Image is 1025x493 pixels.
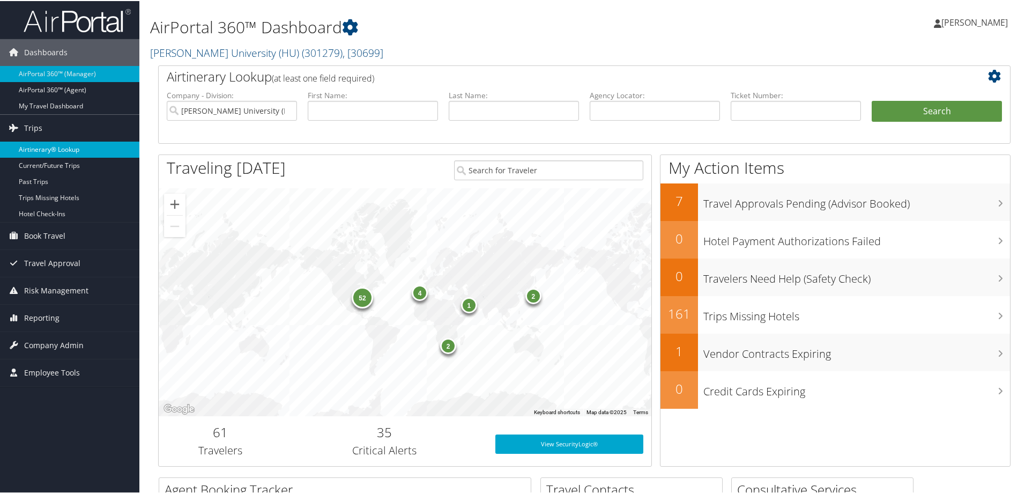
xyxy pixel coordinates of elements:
[24,114,42,141] span: Trips
[24,331,84,358] span: Company Admin
[731,89,861,100] label: Ticket Number:
[24,276,88,303] span: Risk Management
[460,296,477,312] div: 1
[24,222,65,248] span: Book Travel
[150,15,729,38] h1: AirPortal 360™ Dashboard
[660,304,698,322] h2: 161
[660,257,1010,295] a: 0Travelers Need Help (Safety Check)
[343,45,383,59] span: , [ 30699 ]
[164,215,185,236] button: Zoom out
[660,220,1010,257] a: 0Hotel Payment Authorizations Failed
[167,89,297,100] label: Company - Division:
[934,5,1019,38] a: [PERSON_NAME]
[660,379,698,397] h2: 0
[660,182,1010,220] a: 7Travel Approvals Pending (Advisor Booked)
[660,341,698,359] h2: 1
[660,370,1010,408] a: 0Credit Cards Expiring
[703,303,1010,323] h3: Trips Missing Hotels
[412,284,428,300] div: 4
[24,38,68,65] span: Dashboards
[941,16,1008,27] span: [PERSON_NAME]
[590,89,720,100] label: Agency Locator:
[290,422,479,440] h2: 35
[352,286,373,307] div: 52
[660,266,698,284] h2: 0
[633,408,648,414] a: Terms (opens in new tab)
[495,433,643,453] a: View SecurityLogic®
[167,422,274,440] h2: 61
[150,45,383,59] a: [PERSON_NAME] University (HU)
[161,401,197,415] a: Open this area in Google Maps (opens a new window)
[272,71,374,83] span: (at least one field required)
[167,442,274,457] h3: Travelers
[660,333,1010,370] a: 1Vendor Contracts Expiring
[449,89,579,100] label: Last Name:
[24,249,80,276] span: Travel Approval
[534,408,580,415] button: Keyboard shortcuts
[703,340,1010,360] h3: Vendor Contracts Expiring
[454,159,643,179] input: Search for Traveler
[703,265,1010,285] h3: Travelers Need Help (Safety Check)
[167,67,931,85] h2: Airtinerary Lookup
[164,193,185,214] button: Zoom in
[302,45,343,59] span: ( 301279 )
[660,229,698,247] h2: 0
[167,156,286,178] h1: Traveling [DATE]
[290,442,479,457] h3: Critical Alerts
[24,7,131,32] img: airportal-logo.png
[660,295,1010,333] a: 161Trips Missing Hotels
[308,89,438,100] label: First Name:
[703,227,1010,248] h3: Hotel Payment Authorizations Failed
[161,401,197,415] img: Google
[660,191,698,209] h2: 7
[586,408,627,414] span: Map data ©2025
[660,156,1010,178] h1: My Action Items
[703,378,1010,398] h3: Credit Cards Expiring
[24,358,80,385] span: Employee Tools
[24,304,60,330] span: Reporting
[440,336,456,352] div: 2
[525,287,541,303] div: 2
[703,190,1010,210] h3: Travel Approvals Pending (Advisor Booked)
[872,100,1002,121] button: Search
